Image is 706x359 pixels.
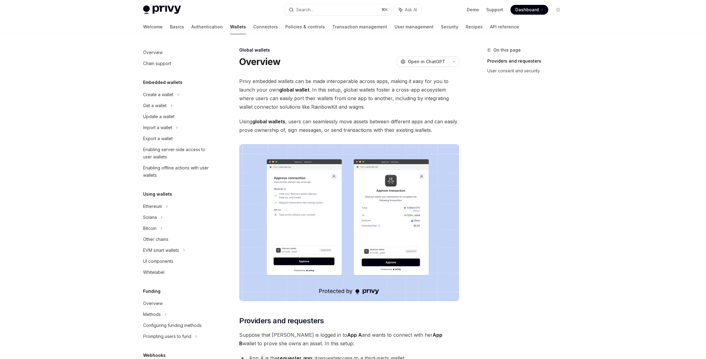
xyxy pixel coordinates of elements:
[239,117,459,134] span: Using , users can seamlessly move assets between different apps and can easily prove ownership of...
[143,113,175,120] div: Update a wallet
[239,331,459,348] span: Suppose that [PERSON_NAME] is logged in to and wants to connect with her wallet to prove she owns...
[138,234,216,245] a: Other chains
[441,20,458,34] a: Security
[143,135,173,142] div: Export a wallet
[143,79,182,86] h5: Embedded wallets
[381,7,388,12] span: ⌘ K
[138,58,216,69] a: Chain support
[239,332,442,346] strong: App B
[239,47,459,53] div: Global wallets
[138,320,216,331] a: Configuring funding methods
[138,47,216,58] a: Overview
[143,91,173,98] div: Create a wallet
[143,225,157,232] div: Bitcoin
[493,46,521,54] span: On this page
[510,5,548,15] a: Dashboard
[279,87,309,93] strong: global wallet
[143,258,173,265] div: UI components
[138,298,216,309] a: Overview
[143,236,168,243] div: Other chains
[230,20,246,34] a: Wallets
[143,190,172,198] h5: Using wallets
[143,333,191,340] div: Prompting users to fund
[515,7,539,13] span: Dashboard
[397,56,449,67] button: Open in ChatGPT
[143,300,163,307] div: Overview
[239,77,459,111] span: Privy embedded wallets can be made interoperable across apps, making it easy for you to launch yo...
[296,6,313,13] div: Search...
[143,20,163,34] a: Welcome
[143,124,172,131] div: Import a wallet
[138,256,216,267] a: UI components
[252,118,285,125] strong: global wallets
[490,20,519,34] a: API reference
[143,352,166,359] h5: Webhooks
[138,144,216,162] a: Enabling server-side access to user wallets
[138,162,216,181] a: Enabling offline actions with user wallets
[143,269,164,276] div: Whitelabel
[239,144,459,301] img: images/Crossapp.png
[487,66,568,76] a: User consent and security
[394,20,434,34] a: User management
[143,102,167,109] div: Get a wallet
[405,7,417,13] span: Ask AI
[143,49,163,56] div: Overview
[143,164,213,179] div: Enabling offline actions with user wallets
[138,133,216,144] a: Export a wallet
[191,20,223,34] a: Authentication
[143,203,162,210] div: Ethereum
[332,20,387,34] a: Transaction management
[143,247,179,254] div: EVM smart wallets
[408,59,445,65] span: Open in ChatGPT
[486,7,503,13] a: Support
[466,20,483,34] a: Recipes
[138,267,216,278] a: Whitelabel
[285,4,391,15] button: Search...⌘K
[253,20,278,34] a: Connectors
[467,7,479,13] a: Demo
[170,20,184,34] a: Basics
[394,4,421,15] button: Ask AI
[239,316,324,326] span: Providers and requesters
[143,322,202,329] div: Configuring funding methods
[285,20,325,34] a: Policies & controls
[143,288,160,295] h5: Funding
[138,111,216,122] a: Update a wallet
[553,5,563,15] button: Toggle dark mode
[143,311,161,318] div: Methods
[487,56,568,66] a: Providers and requesters
[143,214,157,221] div: Solana
[239,56,280,67] h1: Overview
[143,60,171,67] div: Chain support
[347,332,362,338] strong: App A
[143,5,181,14] img: light logo
[143,146,213,161] div: Enabling server-side access to user wallets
